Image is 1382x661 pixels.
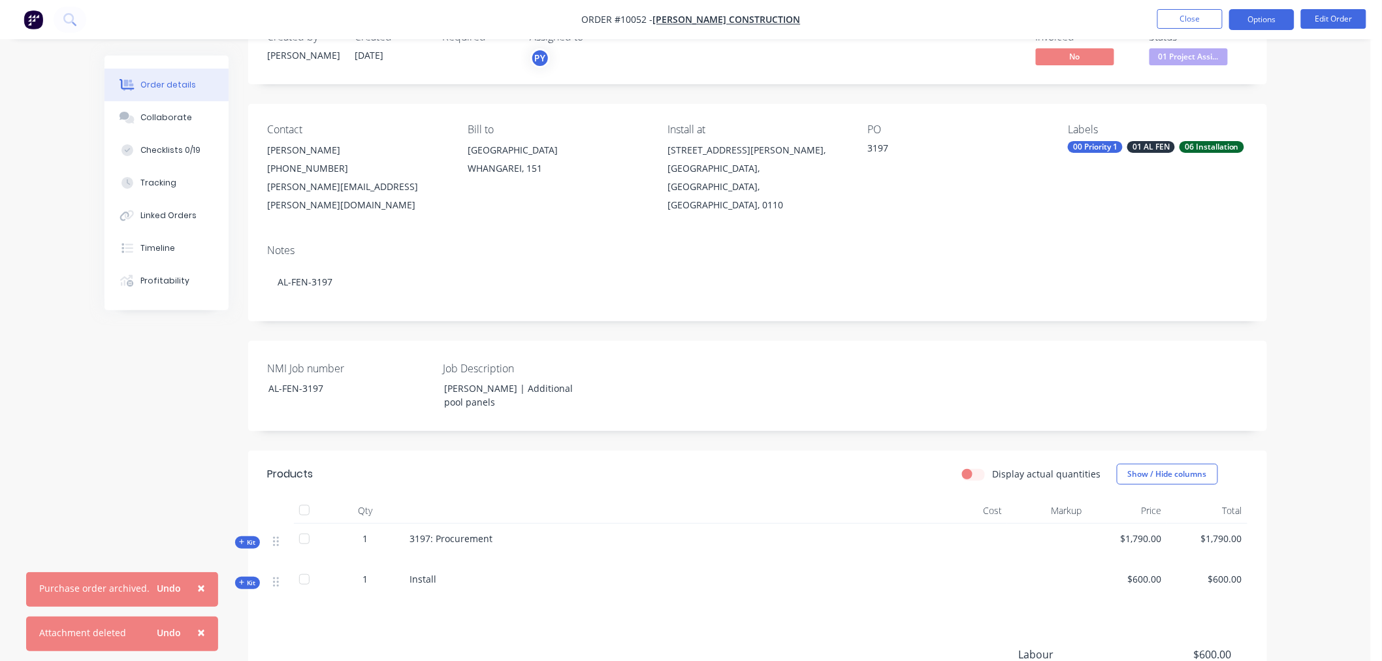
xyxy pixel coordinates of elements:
div: 06 Installation [1180,141,1244,153]
div: Created by [268,31,340,43]
button: Edit Order [1301,9,1366,29]
div: [GEOGRAPHIC_DATA], [GEOGRAPHIC_DATA], [GEOGRAPHIC_DATA], 0110 [667,159,846,214]
span: $600.00 [1093,572,1163,586]
label: NMI Job number [268,361,431,376]
span: [DATE] [355,49,384,61]
div: [PERSON_NAME][EMAIL_ADDRESS][PERSON_NAME][DOMAIN_NAME] [268,178,447,214]
button: Close [184,572,218,604]
div: Status [1149,31,1247,43]
span: Kit [239,538,256,547]
div: Order details [140,79,196,91]
button: Tracking [104,167,229,199]
button: Timeline [104,232,229,265]
button: Profitability [104,265,229,297]
div: AL-FEN-3197 [268,262,1247,302]
div: Collaborate [140,112,192,123]
button: 01 Project Assi... [1149,48,1228,68]
div: Purchase order archived. [39,581,150,595]
div: Install at [667,123,846,136]
div: Invoiced [1036,31,1134,43]
span: 1 [363,572,368,586]
span: 01 Project Assi... [1149,48,1228,65]
div: PO [868,123,1047,136]
span: Order #10052 - [582,14,653,26]
span: $600.00 [1172,572,1242,586]
div: AL-FEN-3197 [258,379,421,398]
span: $1,790.00 [1172,532,1242,545]
div: [GEOGRAPHIC_DATA] [468,141,647,159]
div: Profitability [140,275,189,287]
button: Options [1229,9,1294,30]
button: Order details [104,69,229,101]
div: Assigned to [530,31,661,43]
div: 01 AL FEN [1127,141,1175,153]
div: Bill to [468,123,647,136]
div: Notes [268,244,1247,257]
div: Created [355,31,427,43]
div: Required [443,31,515,43]
div: 3197 [868,141,1031,159]
div: Kit [235,536,260,549]
button: Close [184,617,218,648]
div: 00 Priority 1 [1068,141,1123,153]
div: Qty [327,498,405,524]
div: Linked Orders [140,210,197,221]
div: [PERSON_NAME] | Additional pool panels [434,379,597,411]
span: Install [410,573,437,585]
div: [PERSON_NAME][PHONE_NUMBER][PERSON_NAME][EMAIL_ADDRESS][PERSON_NAME][DOMAIN_NAME] [268,141,447,214]
div: Attachment deleted [39,626,126,639]
div: Contact [268,123,447,136]
span: Kit [239,578,256,588]
span: × [197,579,205,597]
div: [PERSON_NAME] [268,141,447,159]
span: 3197: Procurement [410,532,493,545]
div: Products [268,466,313,482]
button: Undo [150,579,188,598]
div: Labels [1068,123,1247,136]
label: Display actual quantities [993,467,1101,481]
div: Total [1167,498,1247,524]
div: [PHONE_NUMBER] [268,159,447,178]
a: [PERSON_NAME] Construction [653,14,801,26]
button: Show / Hide columns [1117,464,1218,485]
div: Price [1087,498,1168,524]
div: [PERSON_NAME] [268,48,340,62]
img: Factory [24,10,43,29]
label: Job Description [443,361,607,376]
div: Checklists 0/19 [140,144,201,156]
div: Tracking [140,177,176,189]
div: [GEOGRAPHIC_DATA]WHANGAREI, 151 [468,141,647,183]
button: Close [1157,9,1223,29]
button: Checklists 0/19 [104,134,229,167]
div: [STREET_ADDRESS][PERSON_NAME], [667,141,846,159]
div: Timeline [140,242,175,254]
span: 1 [363,532,368,545]
span: × [197,623,205,641]
span: No [1036,48,1114,65]
button: PY [530,48,550,68]
div: Markup [1007,498,1087,524]
button: Linked Orders [104,199,229,232]
button: Undo [150,623,188,643]
div: [STREET_ADDRESS][PERSON_NAME],[GEOGRAPHIC_DATA], [GEOGRAPHIC_DATA], [GEOGRAPHIC_DATA], 0110 [667,141,846,214]
div: Kit [235,577,260,589]
div: WHANGAREI, 151 [468,159,647,178]
span: $1,790.00 [1093,532,1163,545]
button: Collaborate [104,101,229,134]
div: Cost [927,498,1008,524]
